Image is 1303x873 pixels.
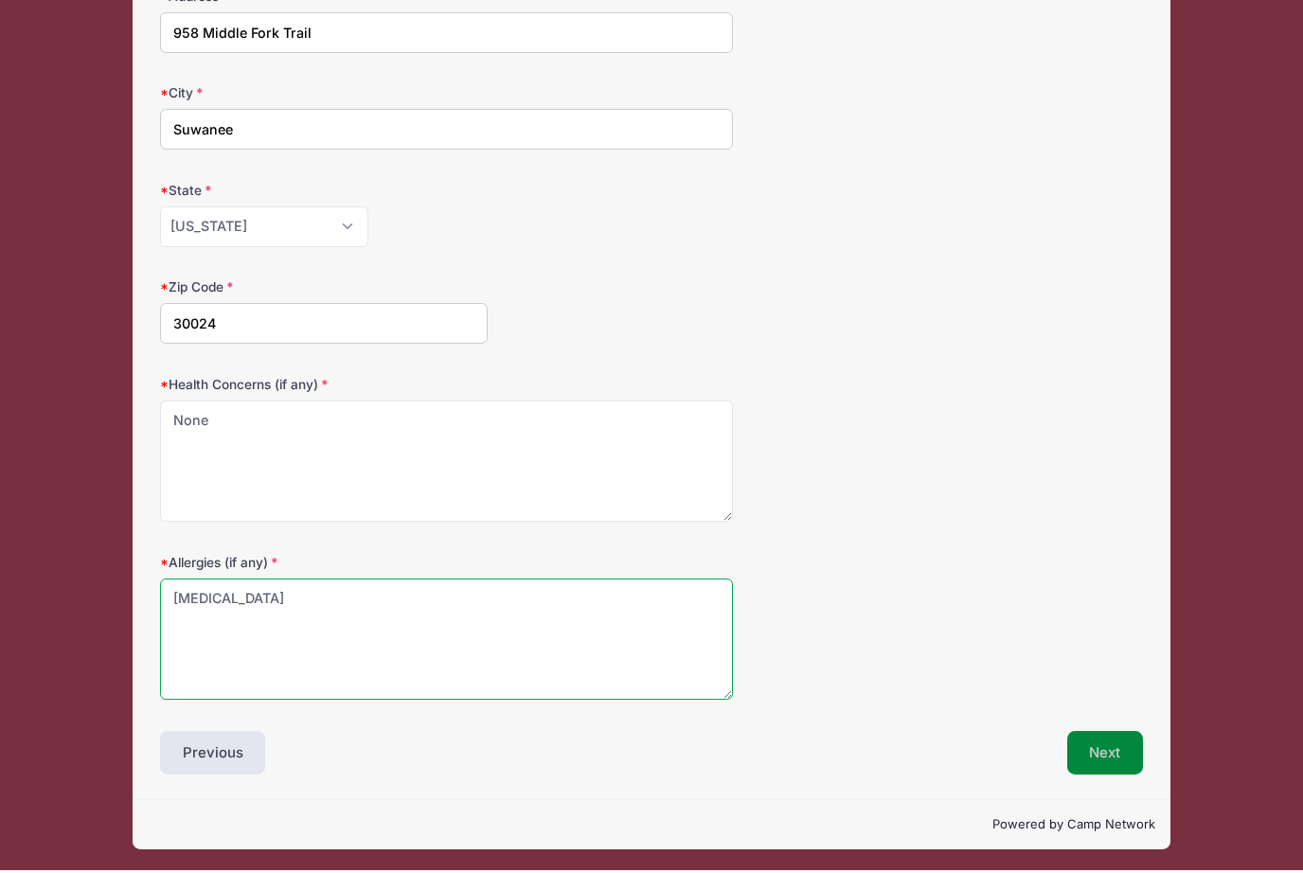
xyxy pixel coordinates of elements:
label: State [160,184,488,203]
button: Next [1067,734,1144,777]
label: Allergies (if any) [160,556,488,575]
p: Powered by Camp Network [148,818,1155,837]
label: Health Concerns (if any) [160,378,488,397]
label: Zip Code [160,280,488,299]
label: City [160,86,488,105]
input: xxxxx [160,306,488,347]
button: Previous [160,734,266,777]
